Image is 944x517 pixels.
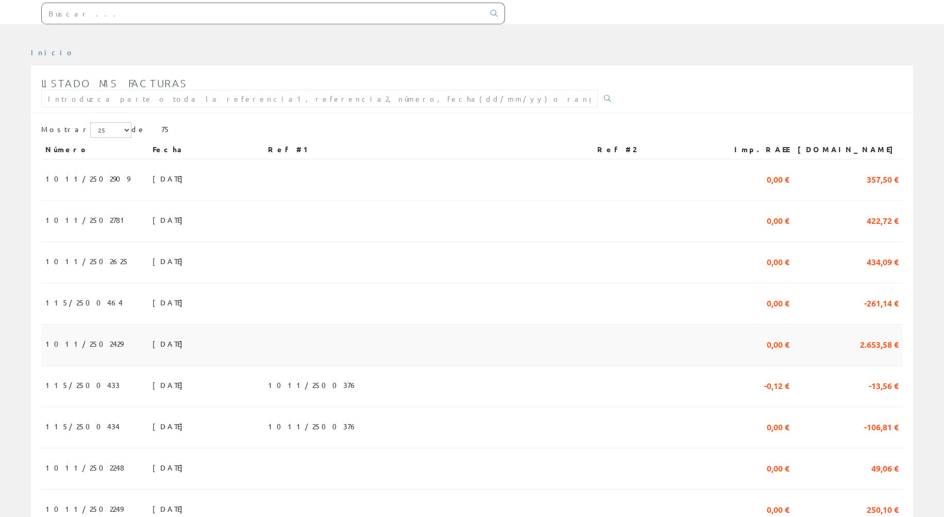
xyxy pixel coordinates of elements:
th: Ref #1 [264,140,593,159]
span: -106,81 € [864,417,899,435]
span: [DATE] [153,294,188,311]
th: Número [41,140,148,159]
span: 0,00 € [767,252,789,270]
span: [DATE] [153,376,188,394]
span: 1011/2502781 [45,211,129,229]
a: Inicio [31,47,75,57]
span: 1011/2500376 [268,417,358,435]
span: 115/2500434 [45,417,120,435]
input: Introduzca parte o toda la referencia1, referencia2, número, fecha(dd/mm/yy) o rango de fechas(dd... [41,90,598,107]
span: [DATE] [153,335,188,352]
span: 357,50 € [867,170,899,187]
span: 0,00 € [767,459,789,476]
span: 1011/2502625 [45,252,129,270]
span: 0,00 € [767,335,789,352]
span: [DATE] [153,211,188,229]
span: 2.653,58 € [860,335,899,352]
span: [DATE] [153,170,188,187]
span: 434,09 € [867,252,899,270]
th: Imp.RAEE [716,140,794,159]
span: 0,00 € [767,294,789,311]
th: [DOMAIN_NAME] [794,140,903,159]
select: Mostrar [90,122,131,138]
span: 1011/2500376 [268,376,358,394]
label: Mostrar [41,122,131,138]
span: 0,00 € [767,417,789,435]
span: 1011/2502248 [45,459,124,476]
span: -0,12 € [764,376,789,394]
span: 115/2500433 [45,376,120,394]
input: Buscar ... [42,3,484,24]
span: 422,72 € [867,211,899,229]
span: 115/2500464 [45,294,123,311]
span: Listado mis facturas [41,77,188,89]
span: -13,56 € [869,376,899,394]
span: 0,00 € [767,170,789,187]
span: 0,00 € [767,211,789,229]
th: Fecha [148,140,264,159]
span: [DATE] [153,252,188,270]
span: 1011/2502909 [45,170,130,187]
span: 49,06 € [871,459,899,476]
span: -261,14 € [864,294,899,311]
span: 1011/2502429 [45,335,123,352]
th: Ref #2 [593,140,716,159]
div: de 75 [41,122,903,140]
span: [DATE] [153,459,188,476]
span: [DATE] [153,417,188,435]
